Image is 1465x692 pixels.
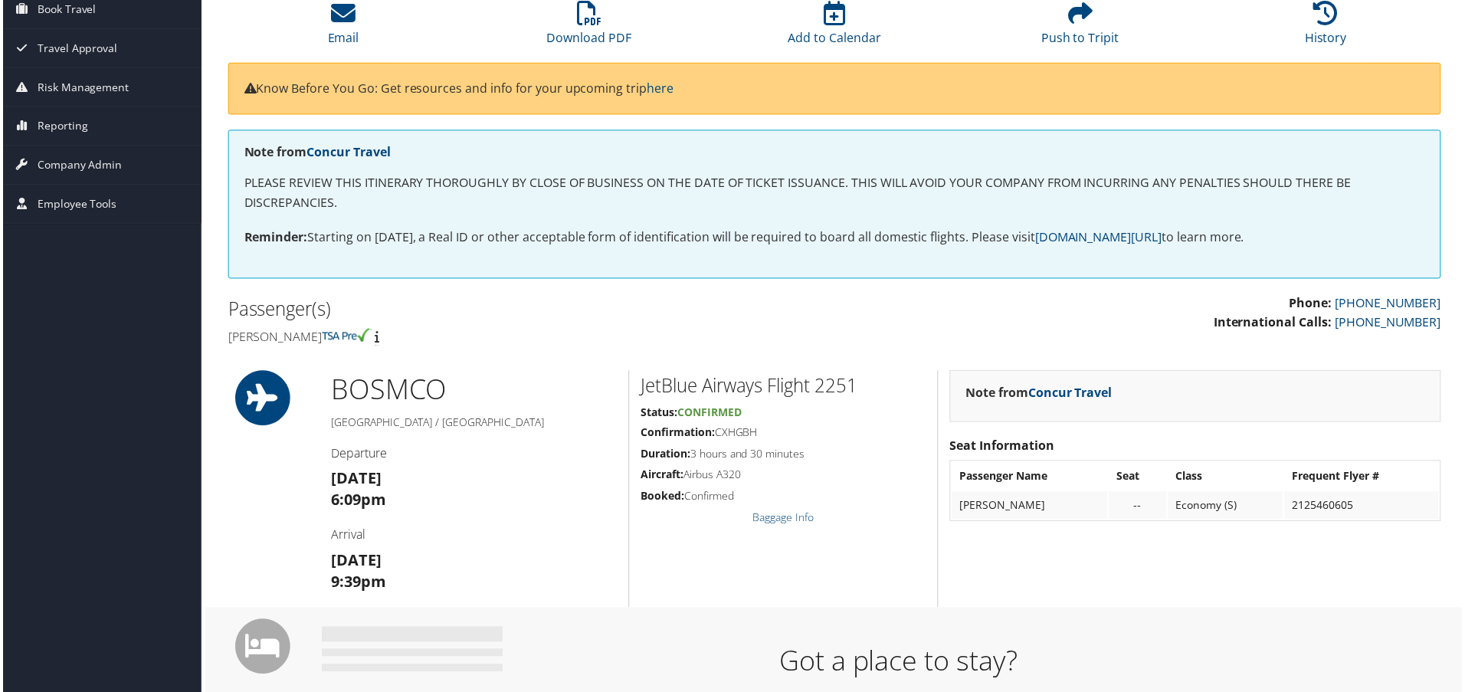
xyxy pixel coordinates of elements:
a: Email [326,9,358,46]
strong: Note from [242,144,389,161]
div: -- [1119,500,1161,514]
a: Concur Travel [1030,385,1114,402]
a: [PHONE_NUMBER] [1338,315,1444,332]
span: Confirmed [677,406,742,421]
h5: 3 hours and 30 minutes [641,448,927,464]
strong: Status: [641,406,677,421]
h2: Passenger(s) [226,297,824,323]
strong: [DATE] [329,552,380,572]
td: Economy (S) [1170,494,1286,521]
span: Travel Approval [34,29,115,67]
th: Frequent Flyer # [1287,464,1442,492]
h5: CXHGBH [641,427,927,442]
h5: [GEOGRAPHIC_DATA] / [GEOGRAPHIC_DATA] [329,416,617,431]
img: tsa-precheck.png [320,330,370,343]
span: Risk Management [34,68,126,107]
th: Seat [1111,464,1168,492]
strong: Booked: [641,490,684,505]
th: Class [1170,464,1286,492]
h2: JetBlue Airways Flight 2251 [641,374,927,400]
a: History [1308,9,1350,46]
a: Download PDF [546,9,631,46]
strong: Seat Information [951,439,1056,456]
p: Starting on [DATE], a Real ID or other acceptable form of identification will be required to boar... [242,228,1428,248]
h4: Departure [329,447,617,464]
strong: Confirmation: [641,427,715,441]
a: Add to Calendar [788,9,882,46]
a: [DOMAIN_NAME][URL] [1037,229,1164,246]
td: [PERSON_NAME] [953,494,1109,521]
strong: Aircraft: [641,469,683,484]
span: Company Admin [34,146,120,185]
strong: Duration: [641,448,690,463]
strong: International Calls: [1216,315,1335,332]
h5: Airbus A320 [641,469,927,484]
span: Reporting [34,107,85,146]
strong: [DATE] [329,470,380,490]
span: Employee Tools [34,185,114,224]
a: Push to Tripit [1043,9,1121,46]
strong: Phone: [1292,296,1335,313]
a: Concur Travel [305,144,389,161]
th: Passenger Name [953,464,1109,492]
h4: Arrival [329,528,617,545]
strong: Reminder: [242,229,306,246]
h5: Confirmed [641,490,927,506]
a: Baggage Info [753,512,814,526]
h4: [PERSON_NAME] [226,330,824,346]
strong: 6:09pm [329,491,385,512]
strong: 9:39pm [329,573,385,594]
strong: Note from [967,385,1114,402]
td: 2125460605 [1287,494,1442,521]
a: [PHONE_NUMBER] [1338,296,1444,313]
p: Know Before You Go: Get resources and info for your upcoming trip [242,79,1428,99]
h1: BOS MCO [329,372,617,410]
p: PLEASE REVIEW THIS ITINERARY THOROUGHLY BY CLOSE OF BUSINESS ON THE DATE OF TICKET ISSUANCE. THIS... [242,174,1428,213]
a: here [647,80,674,97]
